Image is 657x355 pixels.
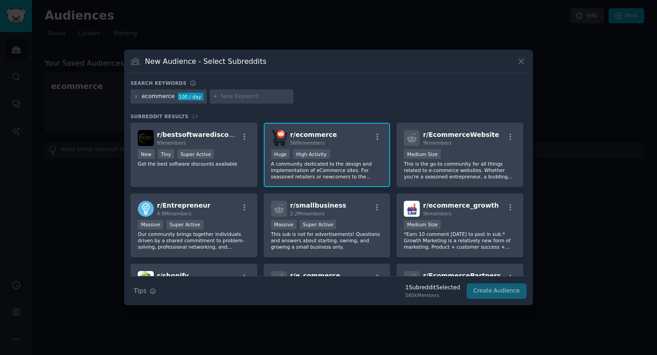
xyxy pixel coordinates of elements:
span: Subreddit Results [130,113,188,120]
div: 100 / day [178,93,203,101]
div: 1 Subreddit Selected [405,284,460,292]
img: ecommerce_growth [404,201,420,217]
span: r/ smallbusiness [290,202,346,209]
span: 9k members [423,211,452,216]
div: Super Active [167,220,203,230]
span: 23 [192,114,198,119]
div: Super Active [177,149,214,159]
h3: New Audience - Select Subreddits [145,57,266,66]
div: ecommerce [142,93,175,101]
span: r/ EcommercePartners [423,272,501,279]
p: Get the best software discounts available [138,161,250,167]
div: High Activity [293,149,330,159]
div: Medium Size [404,220,441,230]
div: Medium Size [404,149,441,159]
div: New [138,149,155,159]
div: 560k Members [405,292,460,298]
div: Massive [138,220,163,230]
p: This sub is not for advertisements! Questions and answers about starting, owning, and growing a s... [271,231,383,250]
span: 89 members [157,140,186,146]
span: r/ Entrepreneur [157,202,210,209]
span: r/ shopify [157,272,189,279]
p: *Earn 10 comment [DATE] to post in sub.* Growth Marketing is a relatively new form of marketing. ... [404,231,516,250]
span: r/ e_commerce [290,272,340,279]
input: New Keyword [221,93,290,101]
img: Entrepreneur [138,201,154,217]
h3: Search keywords [130,80,187,86]
span: r/ ecommerce_growth [423,202,499,209]
span: Tips [134,286,146,296]
img: ecommerce [271,130,287,146]
div: Tiny [158,149,174,159]
div: Huge [271,149,290,159]
span: 9k members [423,140,452,146]
div: Super Active [300,220,337,230]
p: Our community brings together individuals driven by a shared commitment to problem-solving, profe... [138,231,250,250]
span: r/ EcommerceWebsite [423,131,499,138]
div: Massive [271,220,297,230]
span: 2.2M members [290,211,325,216]
span: 4.9M members [157,211,192,216]
img: bestsoftwarediscounts [138,130,154,146]
p: A community dedicated to the design and implementation of eCommerce sites. For seasoned retailers... [271,161,383,180]
span: r/ bestsoftwarediscounts [157,131,245,138]
button: Tips [130,283,159,299]
img: shopify [138,271,154,287]
span: 560k members [290,140,325,146]
span: r/ ecommerce [290,131,337,138]
p: This is the go-to community for all things related to e-commerce websites. Whether you're a seaso... [404,161,516,180]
